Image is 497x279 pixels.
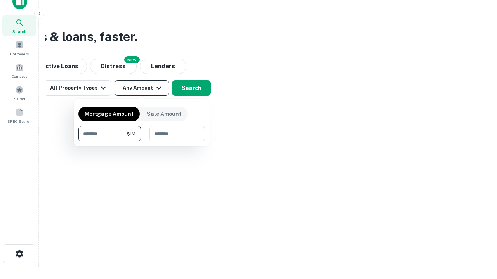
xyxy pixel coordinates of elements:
iframe: Chat Widget [458,192,497,229]
p: Sale Amount [147,110,181,118]
p: Mortgage Amount [85,110,134,118]
div: - [144,126,146,141]
span: $1M [127,130,136,137]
